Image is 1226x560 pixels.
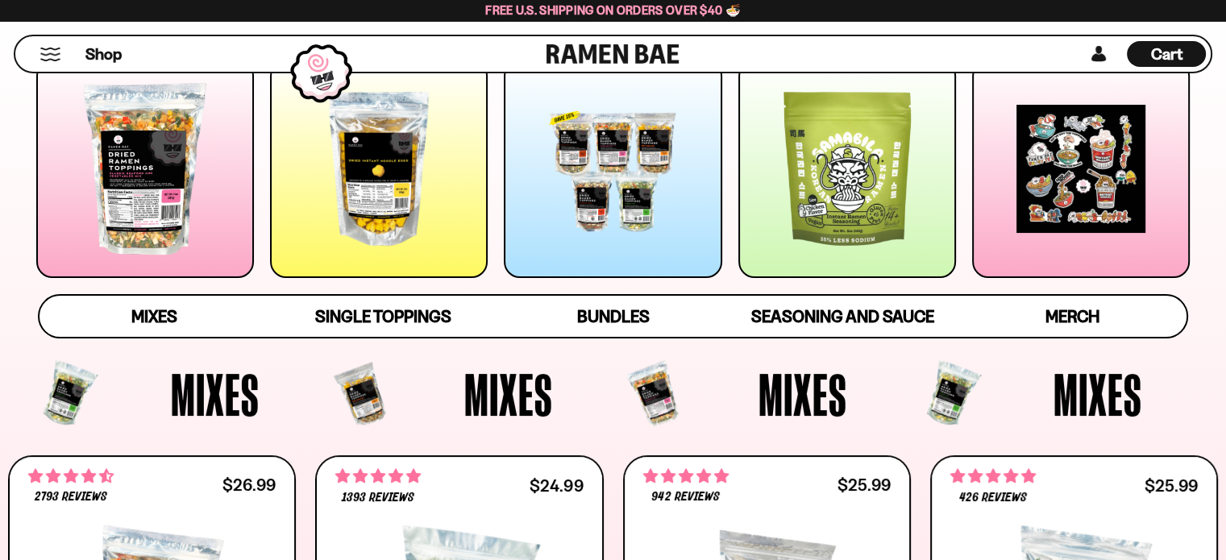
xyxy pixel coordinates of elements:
span: Free U.S. Shipping on Orders over $40 🍜 [485,2,741,18]
span: 4.75 stars [643,466,729,487]
span: Single Toppings [315,306,451,326]
span: 4.68 stars [28,466,114,487]
span: Mixes [171,364,260,424]
span: 1393 reviews [342,492,414,504]
a: Single Toppings [268,296,498,337]
span: Bundles [576,306,649,326]
a: Bundles [498,296,728,337]
a: Merch [958,296,1187,337]
span: 4.76 stars [335,466,421,487]
button: Mobile Menu Trigger [39,48,61,61]
div: $26.99 [222,477,276,492]
div: $25.99 [1145,478,1198,493]
span: Mixes [1054,364,1142,424]
a: Mixes [39,296,269,337]
span: Shop [85,44,122,65]
span: Mixes [464,364,553,424]
a: Seasoning and Sauce [728,296,958,337]
a: Cart [1127,36,1206,72]
a: Shop [85,41,122,67]
div: $25.99 [837,477,891,492]
span: Mixes [131,306,177,326]
span: Mixes [758,364,847,424]
span: Seasoning and Sauce [751,306,934,326]
span: Merch [1045,306,1099,326]
span: 4.76 stars [950,466,1036,487]
span: 426 reviews [959,492,1027,504]
div: $24.99 [530,478,583,493]
span: Cart [1151,44,1182,64]
span: 2793 reviews [35,491,107,504]
span: 942 reviews [651,491,719,504]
